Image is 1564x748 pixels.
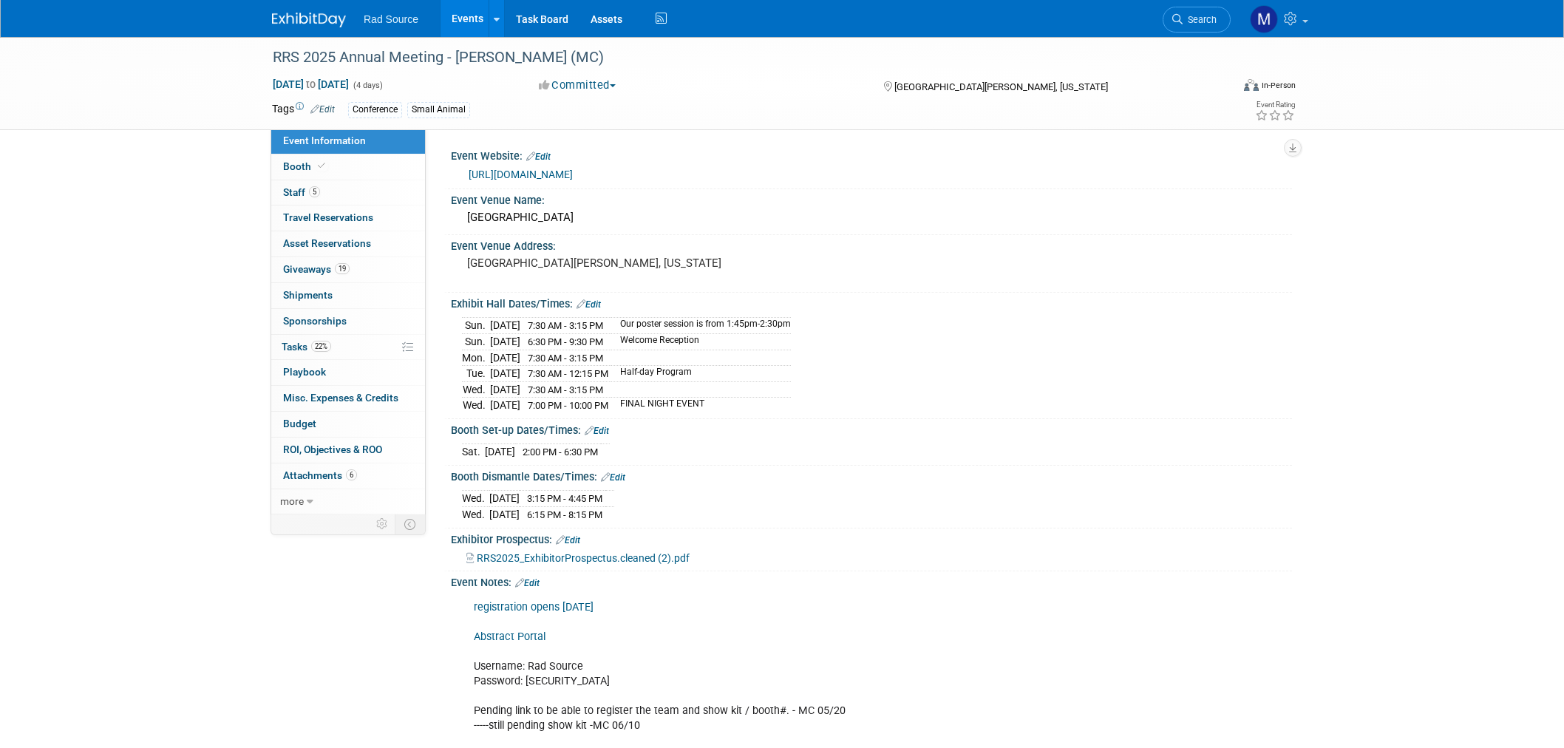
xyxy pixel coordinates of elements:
[272,13,346,27] img: ExhibitDay
[528,400,608,411] span: 7:00 PM - 10:00 PM
[271,205,425,231] a: Travel Reservations
[490,366,520,382] td: [DATE]
[311,341,331,352] span: 22%
[280,495,304,507] span: more
[1183,14,1217,25] span: Search
[283,366,326,378] span: Playbook
[271,386,425,411] a: Misc. Expenses & Credits
[271,309,425,334] a: Sponsorships
[283,211,373,223] span: Travel Reservations
[282,341,331,353] span: Tasks
[1244,79,1259,91] img: Format-Inperson.png
[271,129,425,154] a: Event Information
[528,384,603,395] span: 7:30 AM - 3:15 PM
[490,398,520,413] td: [DATE]
[283,315,347,327] span: Sponsorships
[527,493,602,504] span: 3:15 PM - 4:45 PM
[451,528,1292,548] div: Exhibitor Prospectus:
[489,491,520,507] td: [DATE]
[611,334,791,350] td: Welcome Reception
[451,145,1292,164] div: Event Website:
[309,186,320,197] span: 5
[528,336,603,347] span: 6:30 PM - 9:30 PM
[585,426,609,436] a: Edit
[451,419,1292,438] div: Booth Set-up Dates/Times:
[556,535,580,545] a: Edit
[462,398,490,413] td: Wed.
[467,256,785,270] pre: [GEOGRAPHIC_DATA][PERSON_NAME], [US_STATE]
[283,186,320,198] span: Staff
[283,135,366,146] span: Event Information
[528,353,603,364] span: 7:30 AM - 3:15 PM
[283,392,398,404] span: Misc. Expenses & Credits
[318,162,325,170] i: Booth reservation complete
[310,104,335,115] a: Edit
[534,78,622,93] button: Committed
[370,514,395,534] td: Personalize Event Tab Strip
[462,491,489,507] td: Wed.
[490,350,520,366] td: [DATE]
[611,366,791,382] td: Half-day Program
[283,160,328,172] span: Booth
[474,630,545,643] a: Abstract Portal
[283,289,333,301] span: Shipments
[1250,5,1278,33] img: Melissa Conboy
[272,78,350,91] span: [DATE] [DATE]
[489,507,520,523] td: [DATE]
[451,466,1292,485] div: Booth Dismantle Dates/Times:
[271,231,425,256] a: Asset Reservations
[462,350,490,366] td: Mon.
[271,438,425,463] a: ROI, Objectives & ROO
[451,293,1292,312] div: Exhibit Hall Dates/Times:
[271,489,425,514] a: more
[894,81,1108,92] span: [GEOGRAPHIC_DATA][PERSON_NAME], [US_STATE]
[395,514,426,534] td: Toggle Event Tabs
[490,334,520,350] td: [DATE]
[601,472,625,483] a: Edit
[304,78,318,90] span: to
[611,398,791,413] td: FINAL NIGHT EVENT
[335,263,350,274] span: 19
[451,571,1292,591] div: Event Notes:
[271,180,425,205] a: Staff5
[528,320,603,331] span: 7:30 AM - 3:15 PM
[462,507,489,523] td: Wed.
[462,381,490,398] td: Wed.
[272,101,335,118] td: Tags
[523,446,598,458] span: 2:00 PM - 6:30 PM
[271,412,425,437] a: Budget
[271,360,425,385] a: Playbook
[462,206,1281,229] div: [GEOGRAPHIC_DATA]
[490,318,520,334] td: [DATE]
[283,237,371,249] span: Asset Reservations
[364,13,418,25] span: Rad Source
[527,509,602,520] span: 6:15 PM - 8:15 PM
[346,469,357,480] span: 6
[271,154,425,180] a: Booth
[466,552,690,564] a: RRS2025_ExhibitorProspectus.cleaned (2).pdf
[611,318,791,334] td: Our poster session is from 1:45pm-2:30pm
[451,235,1292,254] div: Event Venue Address:
[283,443,382,455] span: ROI, Objectives & ROO
[469,169,573,180] a: [URL][DOMAIN_NAME]
[462,366,490,382] td: Tue.
[352,81,383,90] span: (4 days)
[490,381,520,398] td: [DATE]
[271,463,425,489] a: Attachments6
[528,368,608,379] span: 7:30 AM - 12:15 PM
[271,257,425,282] a: Giveaways19
[283,418,316,429] span: Budget
[526,152,551,162] a: Edit
[462,444,485,460] td: Sat.
[407,102,470,118] div: Small Animal
[462,318,490,334] td: Sun.
[348,102,402,118] div: Conference
[577,299,601,310] a: Edit
[283,263,350,275] span: Giveaways
[1261,80,1296,91] div: In-Person
[1163,7,1231,33] a: Search
[271,283,425,308] a: Shipments
[1143,77,1296,99] div: Event Format
[451,189,1292,208] div: Event Venue Name:
[268,44,1208,71] div: RRS 2025 Annual Meeting - [PERSON_NAME] (MC)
